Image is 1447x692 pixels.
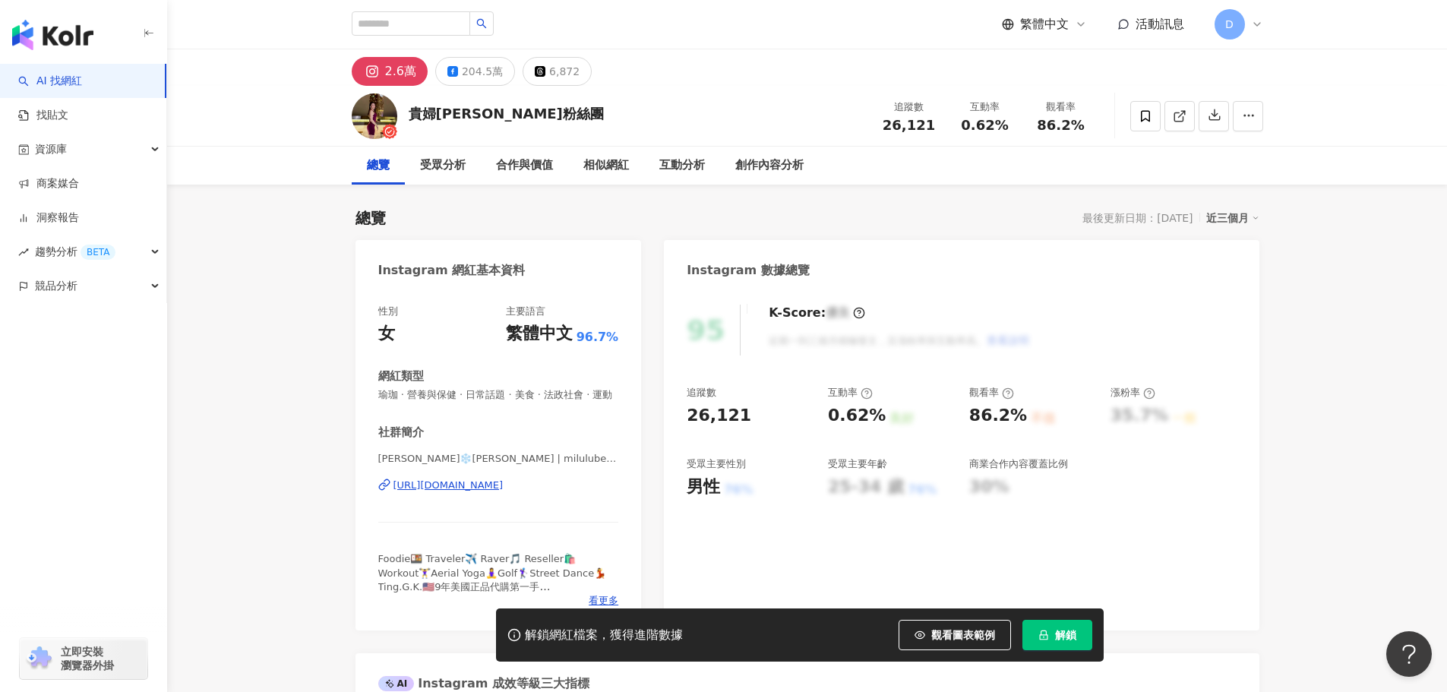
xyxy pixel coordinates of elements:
span: 活動訊息 [1136,17,1184,31]
div: 觀看率 [969,386,1014,400]
span: 86.2% [1037,118,1084,133]
div: 觀看率 [1032,100,1090,115]
div: 解鎖網紅檔案，獲得進階數據 [525,627,683,643]
div: 女 [378,322,395,346]
div: 26,121 [687,404,751,428]
span: 26,121 [883,117,935,133]
a: 找貼文 [18,108,68,123]
a: chrome extension立即安裝 瀏覽器外掛 [20,638,147,679]
span: 繁體中文 [1020,16,1069,33]
span: rise [18,247,29,258]
div: 相似網紅 [583,156,629,175]
div: 總覽 [355,207,386,229]
div: 男性 [687,476,720,499]
div: 商業合作內容覆蓋比例 [969,457,1068,471]
span: 趨勢分析 [35,235,115,269]
div: 追蹤數 [880,100,938,115]
span: 0.62% [961,118,1008,133]
div: Instagram 成效等級三大指標 [378,675,589,692]
span: 96.7% [577,329,619,346]
div: BETA [81,245,115,260]
span: 觀看圖表範例 [931,629,995,641]
div: AI [378,676,415,691]
img: chrome extension [24,646,54,671]
button: 204.5萬 [435,57,515,86]
span: 競品分析 [35,269,77,303]
div: 漲粉率 [1111,386,1155,400]
button: 2.6萬 [352,57,428,86]
span: Foodie🍱 Traveler✈️ Raver🎵 Reseller🛍️ Workout🏋️‍♀️Aerial Yoga🧘‍♀️Golf🏌️‍♀️Street Dance💃 Ting.G.K.🇺... [378,553,607,620]
span: 資源庫 [35,132,67,166]
div: 主要語言 [506,305,545,318]
div: 繁體中文 [506,322,573,346]
img: logo [12,20,93,50]
div: 性別 [378,305,398,318]
a: searchAI 找網紅 [18,74,82,89]
span: 瑜珈 · 營養與保健 · 日常話題 · 美食 · 法政社會 · 運動 [378,388,619,402]
div: 受眾主要性別 [687,457,746,471]
div: 互動率 [956,100,1014,115]
div: 6,872 [549,61,580,82]
div: 受眾主要年齡 [828,457,887,471]
button: 6,872 [523,57,592,86]
span: 看更多 [589,594,618,608]
div: [URL][DOMAIN_NAME] [393,479,504,492]
span: 立即安裝 瀏覽器外掛 [61,645,114,672]
span: [PERSON_NAME]❄️[PERSON_NAME] | milulube114 [378,452,619,466]
div: Instagram 網紅基本資料 [378,262,526,279]
img: KOL Avatar [352,93,397,139]
div: 合作與價值 [496,156,553,175]
div: 網紅類型 [378,368,424,384]
div: 2.6萬 [385,61,416,82]
div: 最後更新日期：[DATE] [1082,212,1193,224]
a: [URL][DOMAIN_NAME] [378,479,619,492]
div: 追蹤數 [687,386,716,400]
div: 互動率 [828,386,873,400]
a: 商案媒合 [18,176,79,191]
div: 創作內容分析 [735,156,804,175]
div: 總覽 [367,156,390,175]
div: 204.5萬 [462,61,503,82]
button: 觀看圖表範例 [899,620,1011,650]
div: 社群簡介 [378,425,424,441]
div: 受眾分析 [420,156,466,175]
div: 86.2% [969,404,1027,428]
span: D [1225,16,1234,33]
div: 互動分析 [659,156,705,175]
span: 解鎖 [1055,629,1076,641]
button: 解鎖 [1022,620,1092,650]
div: 貴婦[PERSON_NAME]粉絲團 [409,104,604,123]
div: Instagram 數據總覽 [687,262,810,279]
div: 0.62% [828,404,886,428]
span: search [476,18,487,29]
a: 洞察報告 [18,210,79,226]
span: lock [1038,630,1049,640]
div: 近三個月 [1206,208,1259,228]
div: K-Score : [769,305,865,321]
